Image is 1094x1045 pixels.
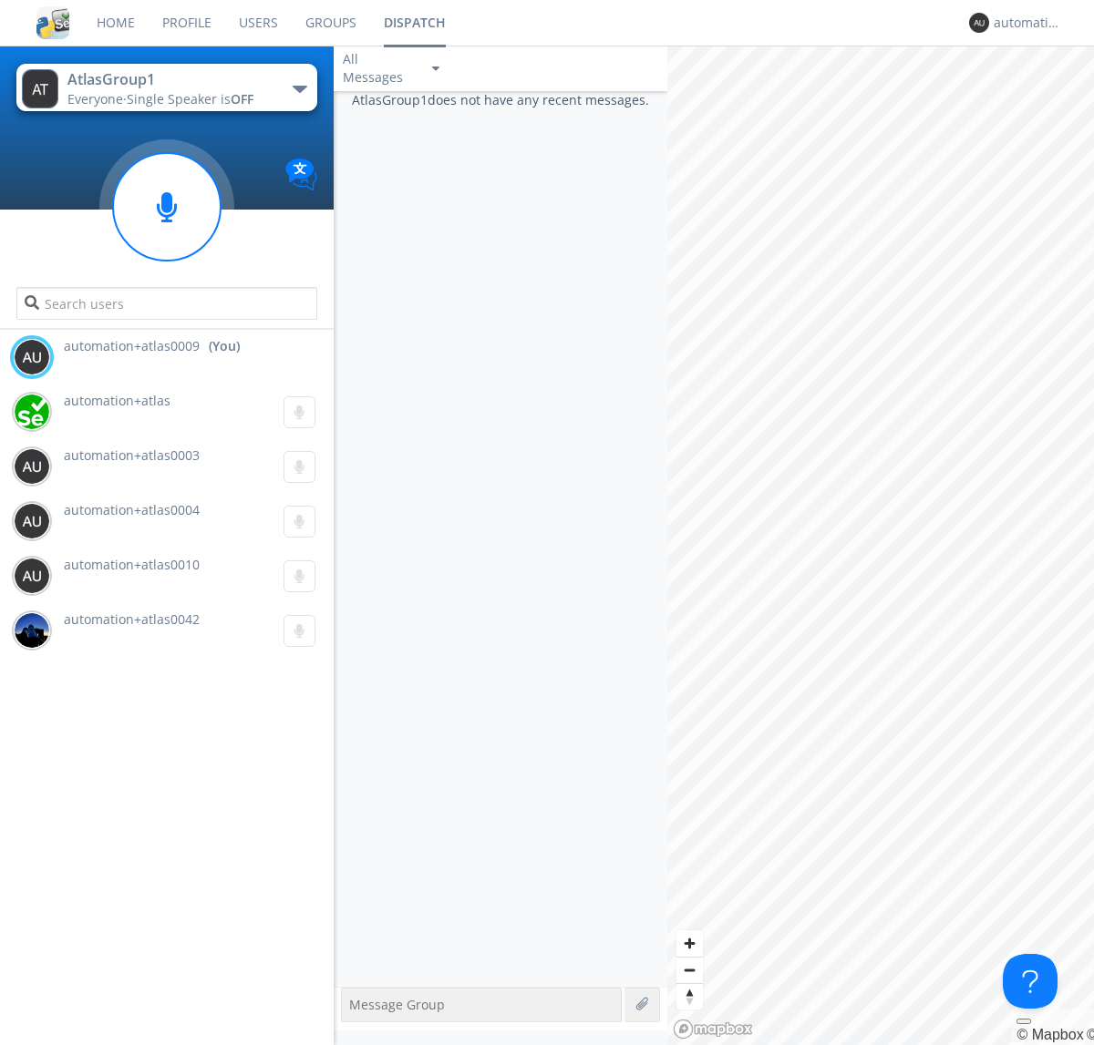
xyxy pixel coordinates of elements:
[285,159,317,190] img: Translation enabled
[16,287,316,320] input: Search users
[14,394,50,430] img: d2d01cd9b4174d08988066c6d424eccd
[343,50,416,87] div: All Messages
[64,556,200,573] span: automation+atlas0010
[67,90,273,108] div: Everyone ·
[67,69,273,90] div: AtlasGroup1
[14,448,50,485] img: 373638.png
[64,610,200,628] span: automation+atlas0042
[1017,1027,1083,1042] a: Mapbox
[209,337,240,355] div: (You)
[676,930,703,957] button: Zoom in
[16,64,316,111] button: AtlasGroup1Everyone·Single Speaker isOFF
[64,392,170,409] span: automation+atlas
[676,983,703,1009] button: Reset bearing to north
[14,612,50,649] img: 83f8f150a1584157addb79e4ad2db4f0
[969,13,989,33] img: 373638.png
[676,958,703,983] span: Zoom out
[1003,954,1058,1009] iframe: Toggle Customer Support
[14,339,50,375] img: 373638.png
[673,1019,753,1040] a: Mapbox logo
[231,90,253,108] span: OFF
[14,558,50,594] img: 373638.png
[676,984,703,1009] span: Reset bearing to north
[64,501,200,518] span: automation+atlas0004
[1017,1019,1031,1024] button: Toggle attribution
[14,503,50,539] img: 373638.png
[127,90,253,108] span: Single Speaker is
[334,91,667,987] div: AtlasGroup1 does not have any recent messages.
[64,446,200,464] span: automation+atlas0003
[676,957,703,983] button: Zoom out
[432,67,439,71] img: caret-down-sm.svg
[64,337,200,355] span: automation+atlas0009
[22,69,58,108] img: 373638.png
[994,14,1062,32] div: automation+atlas0009
[36,6,69,39] img: cddb5a64eb264b2086981ab96f4c1ba7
